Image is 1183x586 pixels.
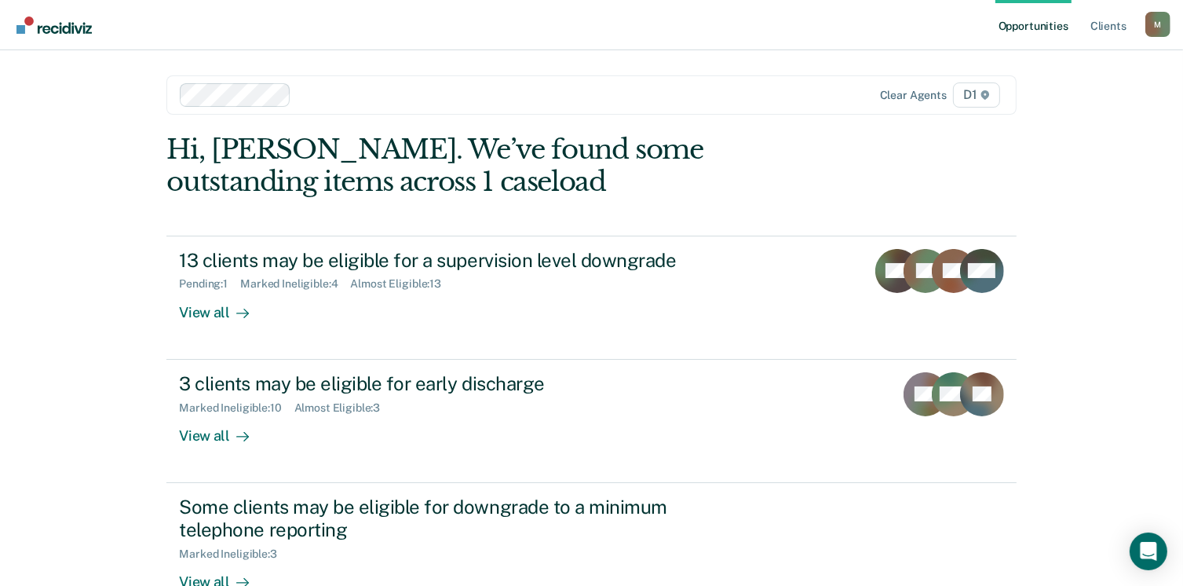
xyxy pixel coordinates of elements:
[16,16,92,34] img: Recidiviz
[166,134,846,198] div: Hi, [PERSON_NAME]. We’ve found some outstanding items across 1 caseload
[179,401,294,415] div: Marked Ineligible : 10
[1145,12,1170,37] div: M
[351,277,455,291] div: Almost Eligible : 13
[179,548,289,561] div: Marked Ineligible : 3
[166,360,1016,483] a: 3 clients may be eligible for early dischargeMarked Ineligible:10Almost Eligible:3View all
[294,401,393,415] div: Almost Eligible : 3
[179,291,267,321] div: View all
[1130,533,1167,570] div: Open Intercom Messenger
[179,496,730,541] div: Some clients may be eligible for downgrade to a minimum telephone reporting
[240,277,350,291] div: Marked Ineligible : 4
[953,82,1000,108] span: D1
[179,277,240,291] div: Pending : 1
[179,249,730,272] div: 13 clients may be eligible for a supervision level downgrade
[1145,12,1170,37] button: Profile dropdown button
[166,236,1016,360] a: 13 clients may be eligible for a supervision level downgradePending:1Marked Ineligible:4Almost El...
[179,372,730,395] div: 3 clients may be eligible for early discharge
[179,414,267,445] div: View all
[880,89,947,102] div: Clear agents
